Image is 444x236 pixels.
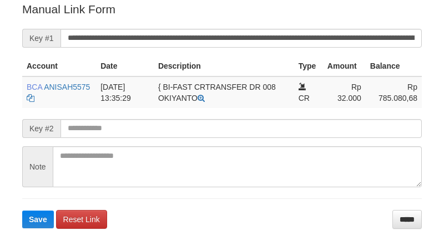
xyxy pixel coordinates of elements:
[22,119,60,138] span: Key #2
[323,56,366,76] th: Amount
[63,215,100,224] span: Reset Link
[22,1,422,17] p: Manual Link Form
[154,56,294,76] th: Description
[154,76,294,108] td: { BI-FAST CRTRANSFER DR 008 OKIYANTO
[22,56,96,76] th: Account
[27,94,34,102] a: Copy ANISAH5575 to clipboard
[22,211,54,228] button: Save
[294,56,323,76] th: Type
[29,215,47,224] span: Save
[96,56,154,76] th: Date
[22,29,60,48] span: Key #1
[44,83,90,91] a: ANISAH5575
[27,83,42,91] span: BCA
[22,146,53,187] span: Note
[366,76,422,108] td: Rp 785.080,68
[299,94,310,102] span: CR
[323,76,366,108] td: Rp 32.000
[366,56,422,76] th: Balance
[56,210,107,229] a: Reset Link
[96,76,154,108] td: [DATE] 13:35:29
